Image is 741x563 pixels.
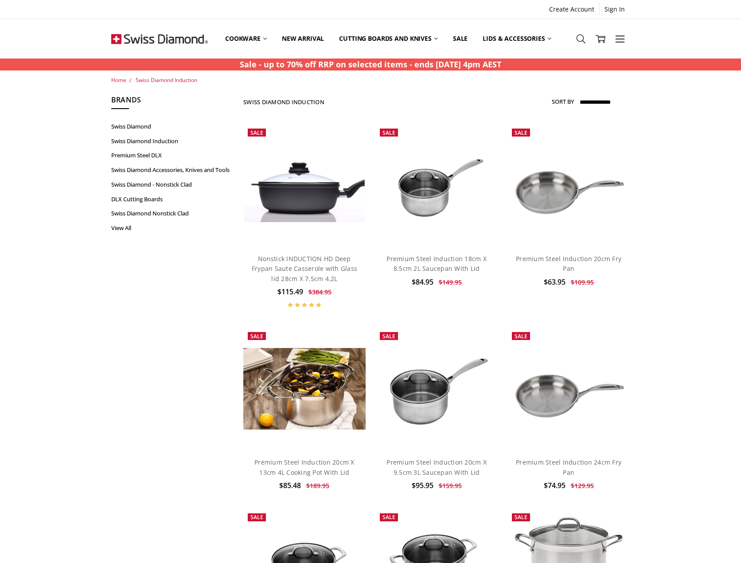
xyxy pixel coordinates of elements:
[243,124,366,246] a: Nonstick INDUCTION HD Deep Frypan Saute Casserole with Glass lid 28cm X 7.5cm 4.2L
[250,129,263,137] span: Sale
[544,3,599,16] a: Create Account
[412,481,433,490] span: $95.95
[516,254,621,273] a: Premium Steel Induction 20cm Fry Pan
[544,277,565,287] span: $63.95
[111,177,234,192] a: Swiss Diamond - Nonstick Clad
[439,278,462,286] span: $149.95
[111,119,234,134] a: Swiss Diamond
[331,19,445,59] a: Cutting boards and knives
[382,129,395,137] span: Sale
[571,481,594,490] span: $129.95
[559,19,612,59] a: Top Sellers
[382,332,395,340] span: Sale
[445,19,475,59] a: Sale
[439,481,462,490] span: $159.95
[111,20,208,58] img: Free Shipping On Every Order
[515,332,527,340] span: Sale
[250,332,263,340] span: Sale
[111,148,234,163] a: Premium Steel DLX
[250,513,263,521] span: Sale
[277,287,303,297] span: $115.49
[515,129,527,137] span: Sale
[386,458,487,476] a: Premium Steel Induction 20cm X 9.5cm 3L Saucepan With Lid
[252,254,357,283] a: Nonstick INDUCTION HD Deep Frypan Saute Casserole with Glass lid 28cm X 7.5cm 4.2L
[507,124,630,246] a: Premium Steel Induction 20cm Fry Pan
[375,328,498,450] a: Premium Steel Induction 20cm X 9.5cm 3L Saucepan With Lid
[243,348,366,430] img: Premium Steel Induction 20cm X 13cm 4L Cooking Pot With Lid
[382,513,395,521] span: Sale
[279,481,301,490] span: $85.48
[507,145,630,226] img: Premium Steel Induction 20cm Fry Pan
[375,124,498,246] a: Premium Steel Induction 18cm X 8.5cm 2L Saucepan With Lid
[544,481,565,490] span: $74.95
[240,59,501,70] strong: Sale - up to 70% off RRP on selected items - ends [DATE] 4pm AEST
[111,192,234,207] a: DLX Cutting Boards
[218,19,274,59] a: Cookware
[571,278,594,286] span: $109.95
[111,221,234,235] a: View All
[306,481,329,490] span: $189.95
[274,19,331,59] a: New arrival
[475,19,558,59] a: Lids & Accessories
[254,458,355,476] a: Premium Steel Induction 20cm X 13cm 4L Cooking Pot With Lid
[516,458,621,476] a: Premium Steel Induction 24cm Fry Pan
[111,206,234,221] a: Swiss Diamond Nonstick Clad
[111,76,126,84] a: Home
[243,98,324,106] h1: Swiss Diamond Induction
[412,277,433,287] span: $84.95
[600,3,630,16] a: Sign In
[552,94,574,109] label: Sort By
[507,348,630,430] img: Premium Steel Induction 24cm Fry Pan
[375,350,498,428] img: Premium Steel Induction 20cm X 9.5cm 3L Saucepan With Lid
[386,254,487,273] a: Premium Steel Induction 18cm X 8.5cm 2L Saucepan With Lid
[136,76,197,84] a: Swiss Diamond Induction
[375,145,498,226] img: Premium Steel Induction 18cm X 8.5cm 2L Saucepan With Lid
[111,134,234,149] a: Swiss Diamond Induction
[507,328,630,450] a: Premium Steel Induction 24cm Fry Pan
[243,328,366,450] a: Premium Steel Induction 20cm X 13cm 4L Cooking Pot With Lid
[515,513,527,521] span: Sale
[111,94,234,109] h5: Brands
[243,149,366,222] img: Nonstick INDUCTION HD Deep Frypan Saute Casserole with Glass lid 28cm X 7.5cm 4.2L
[308,288,331,296] span: $384.95
[111,163,234,177] a: Swiss Diamond Accessories, Knives and Tools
